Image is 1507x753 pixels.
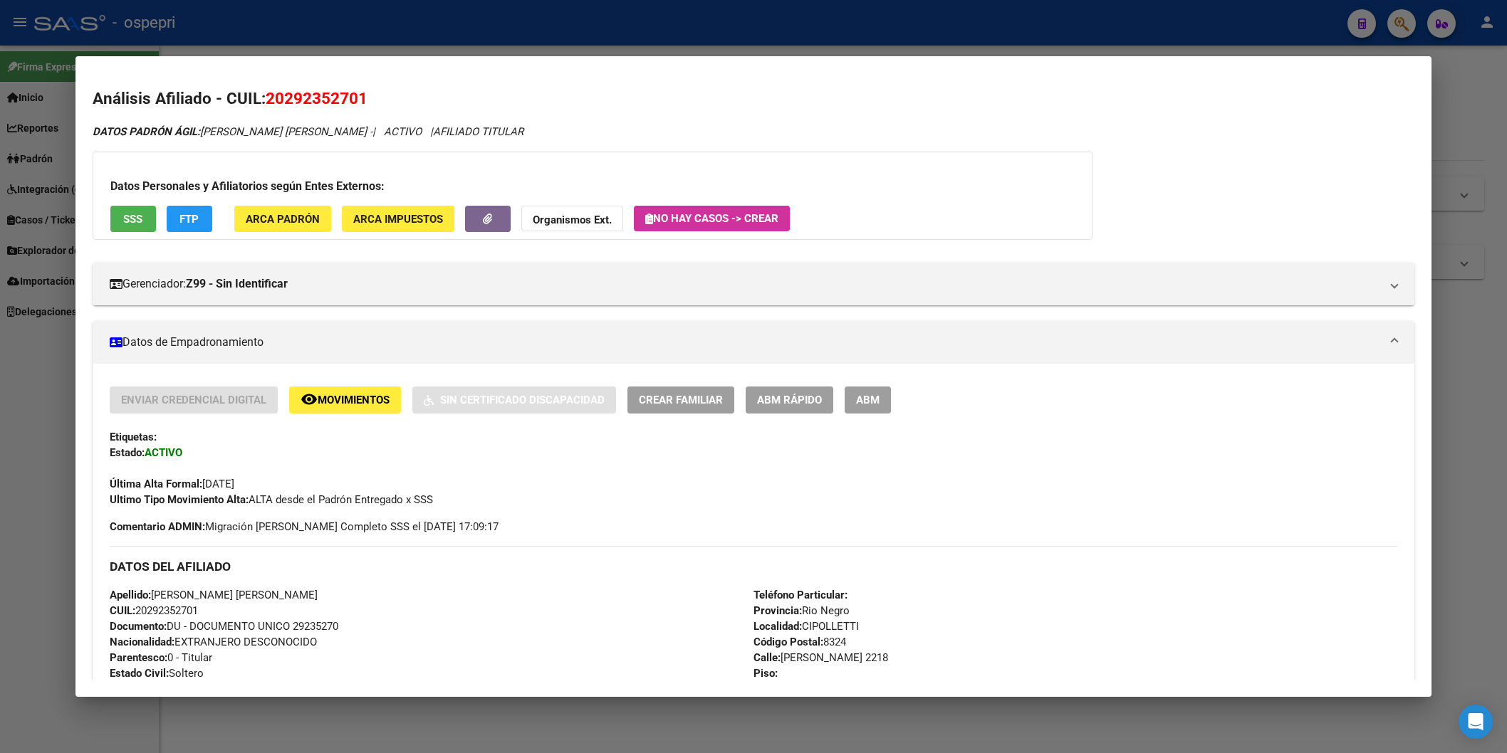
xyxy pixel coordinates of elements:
[110,651,212,664] span: 0 - Titular
[753,651,781,664] strong: Calle:
[93,125,372,138] span: [PERSON_NAME] [PERSON_NAME] -
[110,206,156,232] button: SSS
[179,213,199,226] span: FTP
[145,446,182,459] strong: ACTIVO
[93,125,523,138] i: | ACTIVO |
[93,125,200,138] strong: DATOS PADRÓN ÁGIL:
[521,206,623,232] button: Organismos Ext.
[353,213,443,226] span: ARCA Impuestos
[121,394,266,407] span: Enviar Credencial Digital
[110,604,135,617] strong: CUIL:
[110,431,157,443] strong: Etiquetas:
[533,214,612,226] strong: Organismos Ext.
[110,620,338,633] span: DU - DOCUMENTO UNICO 29235270
[110,493,433,506] span: ALTA desde el Padrón Entregado x SSS
[110,620,167,633] strong: Documento:
[110,446,145,459] strong: Estado:
[167,206,212,232] button: FTP
[93,321,1414,364] mat-expansion-panel-header: Datos de Empadronamiento
[753,636,823,648] strong: Código Postal:
[342,206,454,232] button: ARCA Impuestos
[110,636,174,648] strong: Nacionalidad:
[753,620,802,633] strong: Localidad:
[110,386,278,413] button: Enviar Credencial Digital
[110,334,1380,351] mat-panel-title: Datos de Empadronamiento
[110,667,204,680] span: Soltero
[753,620,859,633] span: CIPOLLETTI
[110,589,318,601] span: [PERSON_NAME] [PERSON_NAME]
[753,636,846,648] span: 8324
[746,386,833,413] button: ABM Rápido
[110,667,169,680] strong: Estado Civil:
[110,493,249,506] strong: Ultimo Tipo Movimiento Alta:
[246,213,320,226] span: ARCA Padrón
[301,391,318,408] mat-icon: remove_red_eye
[645,212,778,225] span: No hay casos -> Crear
[856,394,880,407] span: ABM
[753,651,888,664] span: [PERSON_NAME] 2218
[412,386,616,413] button: Sin Certificado Discapacidad
[753,589,848,601] strong: Teléfono Particular:
[289,386,401,413] button: Movimientos
[110,178,1075,195] h3: Datos Personales y Afiliatorios según Entes Externos:
[110,559,1397,574] h3: DATOS DEL AFILIADO
[757,394,822,407] span: ABM Rápido
[110,478,202,490] strong: Última Alta Formal:
[110,651,167,664] strong: Parentesco:
[93,87,1414,111] h2: Análisis Afiliado - CUIL:
[110,604,198,617] span: 20292352701
[123,213,142,226] span: SSS
[753,604,802,617] strong: Provincia:
[93,263,1414,305] mat-expansion-panel-header: Gerenciador:Z99 - Sin Identificar
[318,394,390,407] span: Movimientos
[110,478,234,490] span: [DATE]
[639,394,723,407] span: Crear Familiar
[110,636,317,648] span: EXTRANJERO DESCONOCIDO
[433,125,523,138] span: AFILIADO TITULAR
[1459,705,1493,739] div: Open Intercom Messenger
[627,386,734,413] button: Crear Familiar
[753,604,850,617] span: Rio Negro
[110,519,499,535] span: Migración [PERSON_NAME] Completo SSS el [DATE] 17:09:17
[234,206,331,232] button: ARCA Padrón
[110,275,1380,293] mat-panel-title: Gerenciador:
[110,589,151,601] strong: Apellido:
[186,275,288,293] strong: Z99 - Sin Identificar
[753,667,778,680] strong: Piso:
[845,386,891,413] button: ABM
[110,520,205,533] strong: Comentario ADMIN:
[634,206,790,231] button: No hay casos -> Crear
[266,89,367,107] span: 20292352701
[440,394,605,407] span: Sin Certificado Discapacidad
